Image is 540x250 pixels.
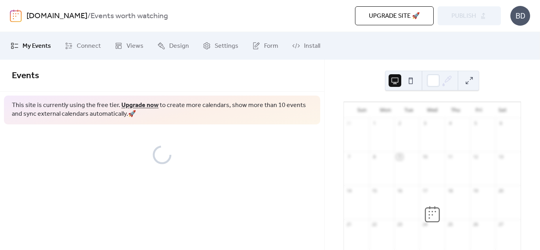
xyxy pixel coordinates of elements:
[346,188,352,194] div: 14
[467,102,491,118] div: Fri
[77,41,101,51] span: Connect
[286,35,326,56] a: Install
[127,41,143,51] span: Views
[346,222,352,227] div: 21
[472,120,478,126] div: 5
[151,35,195,56] a: Design
[121,99,159,111] a: Upgrade now
[422,188,428,194] div: 17
[355,6,434,25] button: Upgrade site 🚀
[397,154,402,160] div: 9
[498,154,504,160] div: 13
[346,120,352,126] div: 31
[422,154,428,160] div: 10
[350,102,374,118] div: Sun
[498,120,504,126] div: 6
[246,35,284,56] a: Form
[169,41,189,51] span: Design
[26,9,87,24] a: [DOMAIN_NAME]
[422,222,428,227] div: 24
[397,120,402,126] div: 2
[12,101,312,119] span: This site is currently using the free tier. to create more calendars, show more than 10 events an...
[264,41,278,51] span: Form
[10,9,22,22] img: logo
[304,41,320,51] span: Install
[369,11,420,21] span: Upgrade site 🚀
[498,188,504,194] div: 20
[498,222,504,227] div: 27
[197,35,244,56] a: Settings
[421,102,444,118] div: Wed
[87,9,91,24] b: /
[397,188,402,194] div: 16
[372,188,378,194] div: 15
[91,9,168,24] b: Events worth watching
[12,67,39,85] span: Events
[397,222,402,227] div: 23
[5,35,57,56] a: My Events
[372,222,378,227] div: 22
[472,154,478,160] div: 12
[374,102,397,118] div: Mon
[346,154,352,160] div: 7
[397,102,420,118] div: Tue
[447,222,453,227] div: 25
[447,120,453,126] div: 4
[472,188,478,194] div: 19
[472,222,478,227] div: 26
[422,120,428,126] div: 3
[447,154,453,160] div: 11
[447,188,453,194] div: 18
[444,102,467,118] div: Thu
[491,102,514,118] div: Sat
[23,41,51,51] span: My Events
[510,6,530,26] div: BD
[109,35,149,56] a: Views
[215,41,238,51] span: Settings
[59,35,107,56] a: Connect
[372,154,378,160] div: 8
[372,120,378,126] div: 1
